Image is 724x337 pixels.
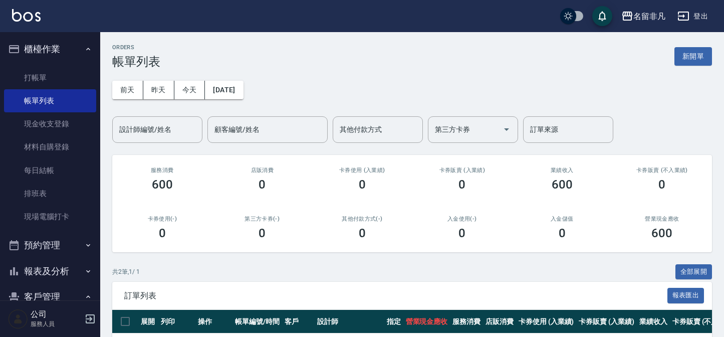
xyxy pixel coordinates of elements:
[315,310,384,333] th: 設計師
[224,167,301,174] h2: 店販消費
[667,288,704,303] button: 報表匯出
[4,135,96,158] a: 材料自購登錄
[524,216,600,222] h2: 入金儲值
[158,310,195,333] th: 列印
[450,310,483,333] th: 服務消費
[674,51,712,61] a: 新開單
[384,310,403,333] th: 指定
[499,121,515,137] button: Open
[458,178,465,192] h3: 0
[4,89,96,112] a: 帳單列表
[31,309,82,319] h5: 公司
[124,291,667,301] span: 訂單列表
[195,310,232,333] th: 操作
[112,267,140,276] p: 共 2 筆, 1 / 1
[4,258,96,284] button: 報表及分析
[324,216,400,222] h2: 其他付款方式(-)
[259,226,266,240] h3: 0
[658,178,665,192] h3: 0
[174,81,205,99] button: 今天
[637,310,670,333] th: 業績收入
[124,167,200,174] h3: 服務消費
[159,226,166,240] h3: 0
[4,205,96,228] a: 現場電腦打卡
[633,10,665,23] div: 名留非凡
[143,81,174,99] button: 昨天
[424,216,501,222] h2: 入金使用(-)
[4,36,96,62] button: 櫃檯作業
[124,216,200,222] h2: 卡券使用(-)
[205,81,243,99] button: [DATE]
[232,310,282,333] th: 帳單編號/時間
[675,264,712,280] button: 全部展開
[592,6,612,26] button: save
[152,178,173,192] h3: 600
[559,226,566,240] h3: 0
[4,66,96,89] a: 打帳單
[4,284,96,310] button: 客戶管理
[651,226,672,240] h3: 600
[403,310,450,333] th: 營業現金應收
[324,167,400,174] h2: 卡券使用 (入業績)
[667,290,704,300] a: 報表匯出
[483,310,516,333] th: 店販消費
[552,178,573,192] h3: 600
[12,9,41,22] img: Logo
[524,167,600,174] h2: 業績收入
[624,167,700,174] h2: 卡券販賣 (不入業績)
[674,47,712,66] button: 新開單
[624,216,700,222] h2: 營業現金應收
[359,178,366,192] h3: 0
[359,226,366,240] h3: 0
[282,310,315,333] th: 客戶
[576,310,637,333] th: 卡券販賣 (入業績)
[4,159,96,182] a: 每日結帳
[4,112,96,135] a: 現金收支登錄
[673,7,712,26] button: 登出
[617,6,669,27] button: 名留非凡
[4,232,96,258] button: 預約管理
[31,319,82,328] p: 服務人員
[424,167,501,174] h2: 卡券販賣 (入業績)
[112,44,160,51] h2: ORDERS
[224,216,301,222] h2: 第三方卡券(-)
[112,81,143,99] button: 前天
[8,309,28,329] img: Person
[458,226,465,240] h3: 0
[112,55,160,69] h3: 帳單列表
[4,182,96,205] a: 排班表
[516,310,577,333] th: 卡券使用 (入業績)
[138,310,158,333] th: 展開
[259,178,266,192] h3: 0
